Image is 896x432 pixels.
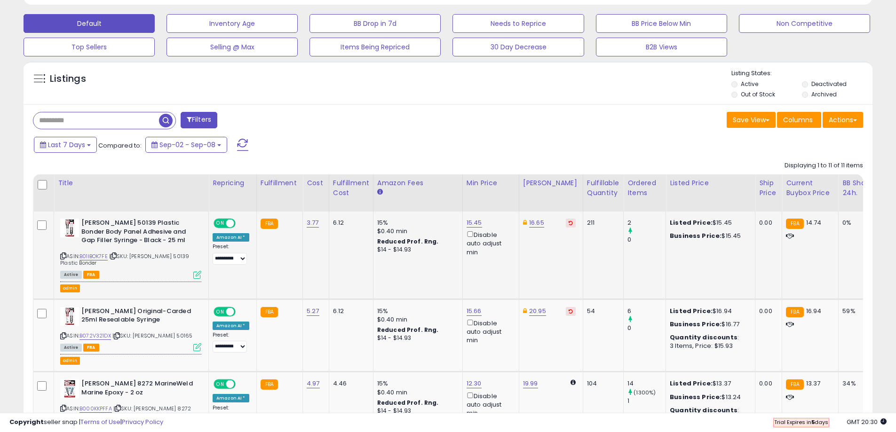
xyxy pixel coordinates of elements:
small: Amazon Fees. [377,188,383,196]
span: Sep-02 - Sep-08 [159,140,215,149]
b: Listed Price: [670,379,713,388]
div: Ordered Items [627,178,662,198]
label: Active [741,80,758,88]
a: 15.66 [467,306,482,316]
div: $0.40 min [377,315,455,324]
a: B01IBOK7FE [79,252,108,260]
strong: Copyright [9,417,44,426]
a: 20.95 [529,306,546,316]
div: Disable auto adjust min [467,229,512,257]
button: Filters [181,112,217,128]
div: 6 [627,307,666,315]
span: Columns [783,115,813,125]
button: Items Being Repriced [309,38,441,56]
b: Business Price: [670,320,722,329]
div: $0.40 min [377,227,455,236]
button: Needs to Reprice [452,14,584,33]
span: FBA [83,344,99,352]
div: $13.37 [670,379,748,388]
div: ASIN: [60,307,201,351]
span: | SKU: [PERSON_NAME] 50139 Plastic Bonder [60,252,189,267]
span: All listings currently available for purchase on Amazon [60,344,82,352]
div: Displaying 1 to 11 of 11 items [785,161,863,170]
small: FBA [261,219,278,229]
button: admin [60,357,80,365]
div: 4.46 [333,379,366,388]
p: Listing States: [731,69,872,78]
div: BB Share 24h. [842,178,877,198]
span: Last 7 Days [48,140,85,149]
div: seller snap | | [9,418,163,427]
div: 6.12 [333,307,366,315]
div: 0% [842,219,873,227]
a: Privacy Policy [122,417,163,426]
div: $13.24 [670,393,748,401]
div: Repricing [213,178,253,188]
img: 41qKc+USaYL._SL40_.jpg [60,307,79,326]
div: Fulfillment [261,178,299,188]
button: Inventory Age [167,14,298,33]
div: Fulfillment Cost [333,178,369,198]
div: $15.45 [670,232,748,240]
button: Columns [777,112,821,128]
div: 0 [627,324,666,332]
div: 59% [842,307,873,315]
span: OFF [234,380,249,388]
div: $16.77 [670,320,748,329]
div: 3 Items, Price: $15.93 [670,342,748,350]
b: Reduced Prof. Rng. [377,237,439,245]
div: $15.45 [670,219,748,227]
b: Reduced Prof. Rng. [377,326,439,334]
small: (1300%) [634,389,656,396]
span: All listings currently available for purchase on Amazon [60,271,82,279]
div: Fulfillable Quantity [587,178,619,198]
div: ASIN: [60,219,201,278]
div: 34% [842,379,873,388]
div: $16.94 [670,307,748,315]
button: BB Drop in 7d [309,14,441,33]
a: 5.27 [307,306,319,316]
a: 12.30 [467,379,482,388]
div: Preset: [213,332,249,353]
button: Selling @ Max [167,38,298,56]
button: Save View [727,112,776,128]
button: BB Price Below Min [596,14,727,33]
button: Last 7 Days [34,137,97,153]
div: 211 [587,219,616,227]
div: 1 [627,397,666,405]
div: Disable auto adjust min [467,391,512,418]
small: FBA [261,307,278,317]
span: 2025-09-16 20:30 GMT [847,417,887,426]
span: ON [214,380,226,388]
div: [PERSON_NAME] [523,178,579,188]
b: Quantity discounts [670,333,737,342]
div: Title [58,178,205,188]
div: Ship Price [759,178,778,198]
b: [PERSON_NAME] Original-Carded 25ml Resealable Syringe [81,307,196,327]
button: Sep-02 - Sep-08 [145,137,227,153]
button: 30 Day Decrease [452,38,584,56]
button: B2B Views [596,38,727,56]
small: FBA [261,379,278,390]
label: Out of Stock [741,90,775,98]
div: 0.00 [759,379,775,388]
div: 0 [627,236,666,244]
button: admin [60,284,80,292]
span: 13.37 [806,379,821,388]
div: : [670,333,748,342]
span: OFF [234,307,249,315]
div: 6.12 [333,219,366,227]
b: Business Price: [670,231,722,240]
img: 41xSKHmJgXL._SL40_.jpg [60,219,79,237]
div: 104 [587,379,616,388]
span: Trial Expires in days [774,418,828,426]
div: $0.40 min [377,388,455,397]
a: B072V321DX [79,332,111,340]
b: Listed Price: [670,306,713,315]
div: 14 [627,379,666,388]
a: 15.45 [467,218,482,228]
b: [PERSON_NAME] 8272 MarineWeld Marine Epoxy - 2 oz [81,379,196,399]
b: 5 [811,418,815,426]
div: Listed Price [670,178,751,188]
span: OFF [234,220,249,228]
